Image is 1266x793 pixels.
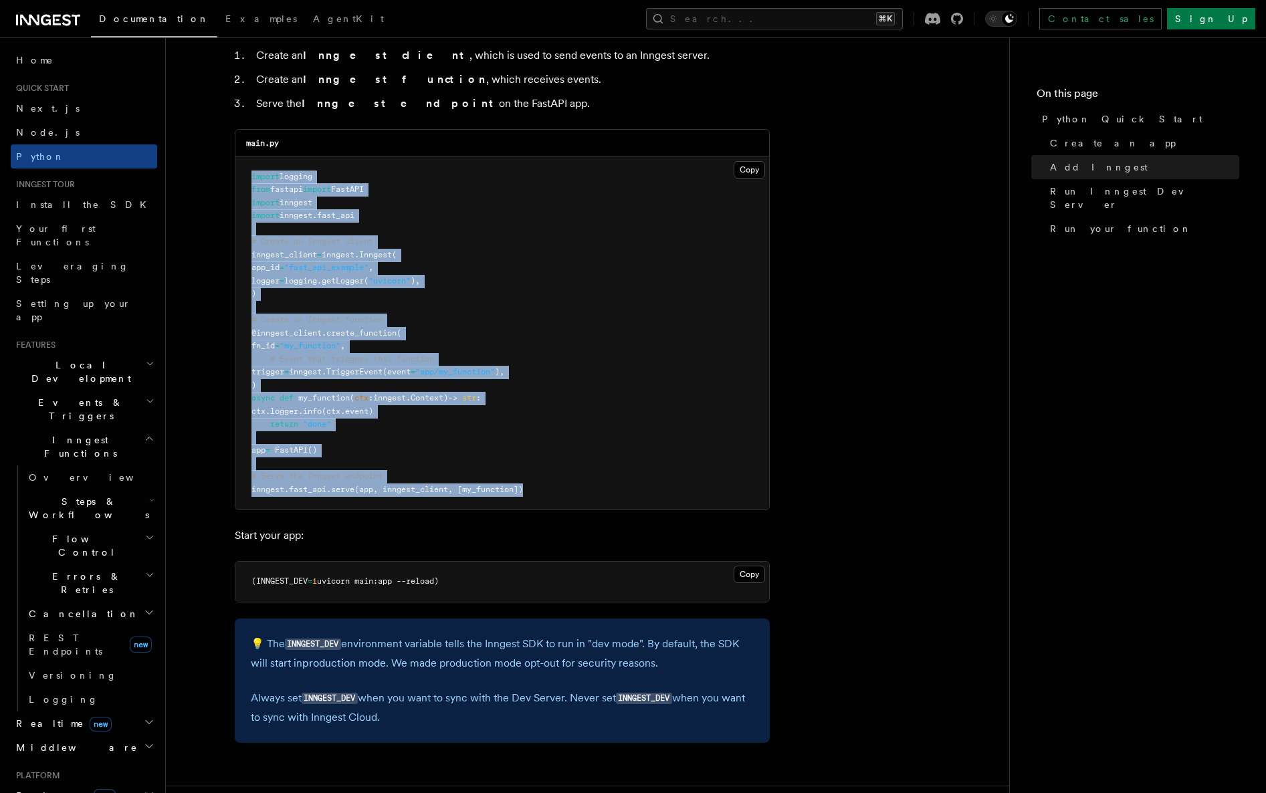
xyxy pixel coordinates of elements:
[11,292,157,329] a: Setting up your app
[308,576,312,586] span: =
[354,250,359,259] span: .
[11,48,157,72] a: Home
[1167,8,1255,29] a: Sign Up
[284,263,368,272] span: "fast_api_example"
[23,570,145,596] span: Errors & Retries
[11,390,157,428] button: Events & Triggers
[11,717,112,730] span: Realtime
[23,602,157,626] button: Cancellation
[313,13,384,24] span: AgentKit
[251,263,280,272] span: app_id
[11,741,138,754] span: Middleware
[251,315,383,324] span: # Create an Inngest function
[411,393,448,403] span: Context)
[303,407,322,416] span: info
[251,471,383,481] span: # Serve the Inngest endpoint
[406,393,411,403] span: .
[23,495,149,522] span: Steps & Workflows
[1042,112,1202,126] span: Python Quick Start
[1037,86,1239,107] h4: On this page
[326,367,383,376] span: TriggerEvent
[285,639,341,650] code: INNGEST_DEV
[251,576,308,586] span: (INNGEST_DEV
[322,328,326,338] span: .
[266,407,270,416] span: .
[373,393,406,403] span: inngest
[130,637,152,653] span: new
[16,53,54,67] span: Home
[11,465,157,711] div: Inngest Functions
[326,328,397,338] span: create_function
[11,120,157,144] a: Node.js
[270,354,434,364] span: # Event that triggers this function
[11,144,157,168] a: Python
[251,341,275,350] span: fn_id
[284,485,289,494] span: .
[251,211,280,220] span: import
[23,564,157,602] button: Errors & Retries
[11,96,157,120] a: Next.js
[11,396,146,423] span: Events & Triggers
[11,217,157,254] a: Your first Functions
[251,445,266,455] span: app
[368,276,411,286] span: "uvicorn"
[251,393,275,403] span: async
[11,770,60,781] span: Platform
[284,276,322,286] span: logging.
[23,687,157,711] a: Logging
[1050,160,1148,174] span: Add Inngest
[251,185,270,194] span: from
[322,407,373,416] span: (ctx.event)
[364,276,368,286] span: (
[23,607,139,620] span: Cancellation
[251,328,322,338] span: @inngest_client
[411,276,420,286] span: ),
[251,407,266,416] span: ctx
[11,428,157,465] button: Inngest Functions
[392,250,397,259] span: (
[448,393,457,403] span: ->
[322,276,364,286] span: getLogger
[23,465,157,489] a: Overview
[251,289,256,298] span: )
[270,407,298,416] span: logger
[11,179,75,190] span: Inngest tour
[29,670,117,681] span: Versioning
[11,254,157,292] a: Leveraging Steps
[646,8,903,29] button: Search...⌘K
[235,526,770,545] p: Start your app:
[495,367,504,376] span: ),
[298,407,303,416] span: .
[16,261,129,285] span: Leveraging Steps
[16,127,80,138] span: Node.js
[275,341,280,350] span: =
[298,393,350,403] span: my_function
[350,393,354,403] span: (
[280,198,312,207] span: inngest
[246,138,279,148] code: main.py
[312,211,317,220] span: .
[251,367,284,376] span: trigger
[289,485,326,494] span: fast_api
[985,11,1017,27] button: Toggle dark mode
[29,472,167,483] span: Overview
[251,276,280,286] span: logger
[280,341,340,350] span: "my_function"
[302,657,386,669] a: production mode
[280,211,312,220] span: inngest
[317,250,322,259] span: =
[16,199,154,210] span: Install the SDK
[354,485,523,494] span: (app, inngest_client, [my_function])
[251,250,317,259] span: inngest_client
[359,250,392,259] span: Inngest
[252,46,770,65] li: Create an , which is used to send events to an Inngest server.
[326,485,331,494] span: .
[251,172,280,181] span: import
[11,358,146,385] span: Local Development
[1045,217,1239,241] a: Run your function
[415,367,495,376] span: "app/my_function"
[90,717,112,731] span: new
[225,13,297,24] span: Examples
[284,367,289,376] span: =
[340,341,345,350] span: ,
